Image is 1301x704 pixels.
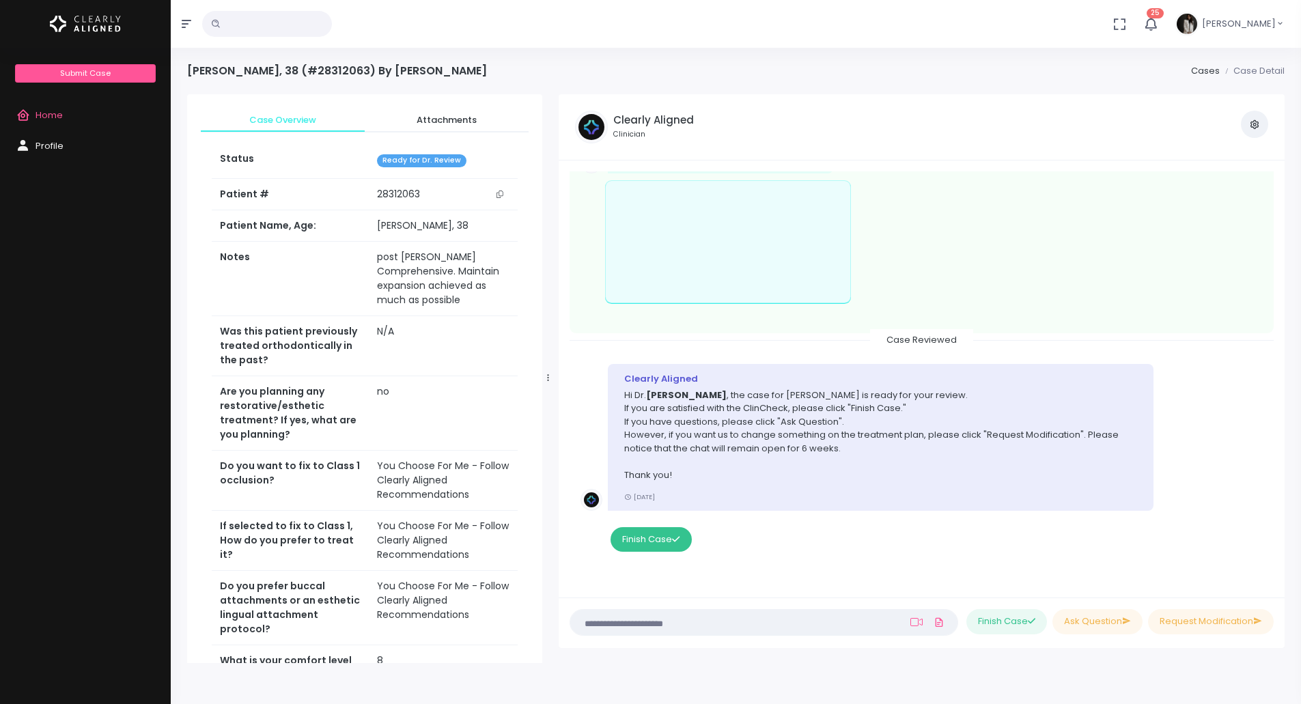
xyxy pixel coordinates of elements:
[1147,8,1164,18] span: 25
[369,210,518,242] td: [PERSON_NAME], 38
[212,451,369,511] th: Do you want to fix to Class 1 occlusion?
[624,389,1137,482] p: Hi Dr. , the case for [PERSON_NAME] is ready for your review. If you are satisfied with the ClinC...
[369,645,518,691] td: 8
[212,316,369,376] th: Was this patient previously treated orthodontically in the past?
[212,645,369,691] th: What is your comfort level with elastics?
[187,94,542,663] div: scrollable content
[60,68,111,79] span: Submit Case
[36,109,63,122] span: Home
[646,389,727,402] b: [PERSON_NAME]
[212,242,369,316] th: Notes
[1052,609,1143,634] button: Ask Question
[611,527,691,552] button: Finish Case
[369,316,518,376] td: N/A
[369,451,518,511] td: You Choose For Me - Follow Clearly Aligned Recommendations
[212,113,354,127] span: Case Overview
[1148,609,1274,634] button: Request Modification
[212,143,369,178] th: Status
[15,64,155,83] a: Submit Case
[377,154,466,167] span: Ready for Dr. Review
[376,113,518,127] span: Attachments
[369,571,518,645] td: You Choose For Me - Follow Clearly Aligned Recommendations
[212,210,369,242] th: Patient Name, Age:
[570,171,1274,582] div: scrollable content
[212,511,369,571] th: If selected to fix to Class 1, How do you prefer to treat it?
[212,376,369,451] th: Are you planning any restorative/esthetic treatment? If yes, what are you planning?
[1220,64,1285,78] li: Case Detail
[908,617,925,628] a: Add Loom Video
[187,64,487,77] h4: [PERSON_NAME], 38 (#28312063) By [PERSON_NAME]
[966,609,1047,634] button: Finish Case
[1191,64,1220,77] a: Cases
[931,610,947,634] a: Add Files
[212,178,369,210] th: Patient #
[870,329,973,350] span: Case Reviewed
[36,139,64,152] span: Profile
[369,179,518,210] td: 28312063
[369,511,518,571] td: You Choose For Me - Follow Clearly Aligned Recommendations
[613,114,694,126] h5: Clearly Aligned
[50,10,121,38] img: Logo Horizontal
[1175,12,1199,36] img: Header Avatar
[369,242,518,316] td: post [PERSON_NAME] Comprehensive. Maintain expansion achieved as much as possible
[1202,17,1276,31] span: [PERSON_NAME]
[613,129,694,140] small: Clinician
[624,492,655,501] small: [DATE]
[624,372,1137,386] div: Clearly Aligned
[369,376,518,451] td: no
[212,571,369,645] th: Do you prefer buccal attachments or an esthetic lingual attachment protocol?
